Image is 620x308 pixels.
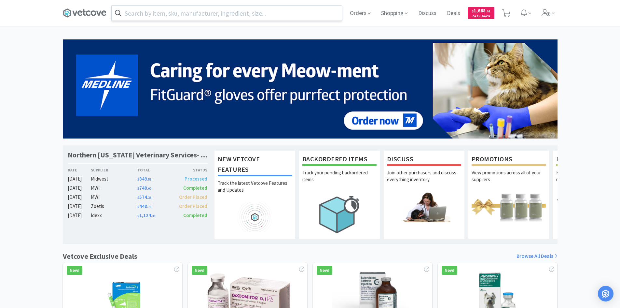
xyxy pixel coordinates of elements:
img: hero_feature_roadmap.png [218,202,292,232]
h1: Northern [US_STATE] Veterinary Services- [GEOGRAPHIC_DATA] [68,150,208,160]
span: . 05 [486,9,490,13]
span: Order Placed [179,194,207,200]
a: DiscussJoin other purchasers and discuss everything inventory [383,150,465,239]
h1: Discuss [387,154,461,166]
span: $ [137,214,139,218]
h1: Promotions [472,154,546,166]
span: 748 [137,185,151,191]
span: $ [137,205,139,209]
span: . 00 [147,186,151,191]
div: Open Intercom Messenger [598,286,613,301]
div: [DATE] [68,212,91,219]
div: MWI [91,193,137,201]
div: Supplier [91,167,137,173]
div: Midwest [91,175,137,183]
div: Idexx [91,212,137,219]
p: Track your pending backordered items [302,169,377,192]
div: Date [68,167,91,173]
span: Completed [183,185,207,191]
span: $ [472,9,474,13]
a: [DATE]Midwest$849.53Processed [68,175,208,183]
span: . 38 [147,196,151,200]
a: PromotionsView promotions across all of your suppliers [468,150,549,239]
a: [DATE]Zoetis$448.75Order Placed [68,202,208,210]
span: . 48 [151,214,155,218]
span: 849 [137,176,151,182]
div: MWI [91,184,137,192]
div: [DATE] [68,202,91,210]
span: Order Placed [179,203,207,209]
span: 1,668 [472,7,490,14]
span: Cash Back [472,15,490,19]
p: View promotions across all of your suppliers [472,169,546,192]
span: . 53 [147,177,151,182]
div: Total [137,167,172,173]
span: Processed [185,176,207,182]
a: Browse All Deals [517,252,558,260]
img: 5b85490d2c9a43ef9873369d65f5cc4c_481.png [63,39,558,139]
div: Zoetis [91,202,137,210]
a: Discuss [416,10,439,16]
span: 574 [137,194,151,200]
input: Search by item, sku, manufacturer, ingredient, size... [112,6,342,21]
span: $ [137,196,139,200]
a: Deals [444,10,463,16]
a: New Vetcove FeaturesTrack the latest Vetcove Features and Updates [214,150,296,239]
span: 1,124 [137,212,155,218]
p: Join other purchasers and discuss everything inventory [387,169,461,192]
a: [DATE]MWI$574.38Order Placed [68,193,208,201]
a: $1,668.05Cash Back [468,4,494,22]
span: Completed [183,212,207,218]
h1: Backordered Items [302,154,377,166]
div: [DATE] [68,184,91,192]
h1: New Vetcove Features [218,154,292,176]
div: [DATE] [68,193,91,201]
img: hero_backorders.png [302,192,377,237]
img: hero_promotions.png [472,192,546,222]
a: [DATE]MWI$748.00Completed [68,184,208,192]
p: Track the latest Vetcove Features and Updates [218,180,292,202]
span: $ [137,186,139,191]
div: Status [172,167,208,173]
a: Backordered ItemsTrack your pending backordered items [299,150,380,239]
div: [DATE] [68,175,91,183]
span: $ [137,177,139,182]
img: hero_discuss.png [387,192,461,222]
span: 448 [137,203,151,209]
a: [DATE]Idexx$1,124.48Completed [68,212,208,219]
h1: Vetcove Exclusive Deals [63,251,137,262]
span: . 75 [147,205,151,209]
